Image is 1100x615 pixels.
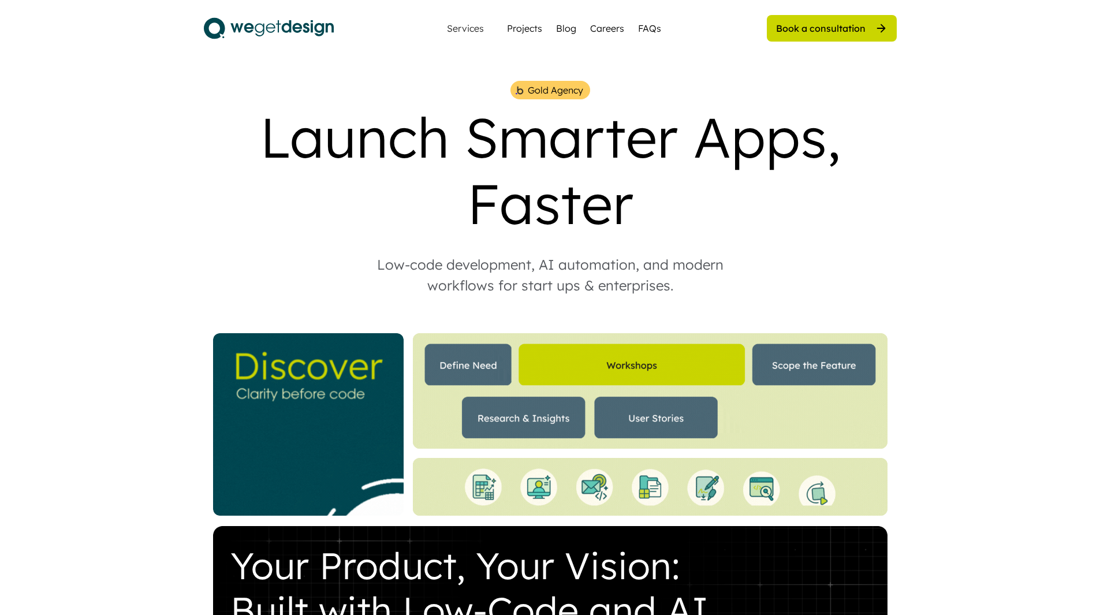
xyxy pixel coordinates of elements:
[514,85,524,96] img: bubble%201.png
[204,14,334,43] img: logo.svg
[204,104,897,237] div: Launch Smarter Apps, Faster
[528,83,583,97] div: Gold Agency
[442,24,489,33] div: Services
[354,254,747,296] div: Low-code development, AI automation, and modern workflows for start ups & enterprises.
[776,22,866,35] div: Book a consultation
[413,458,888,516] img: Bottom%20Landing%20%281%29.gif
[638,21,661,35] a: FAQs
[590,21,624,35] a: Careers
[556,21,576,35] a: Blog
[507,21,542,35] a: Projects
[413,333,888,449] img: Website%20Landing%20%284%29.gif
[213,333,404,516] img: _Website%20Square%20V2%20%282%29.gif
